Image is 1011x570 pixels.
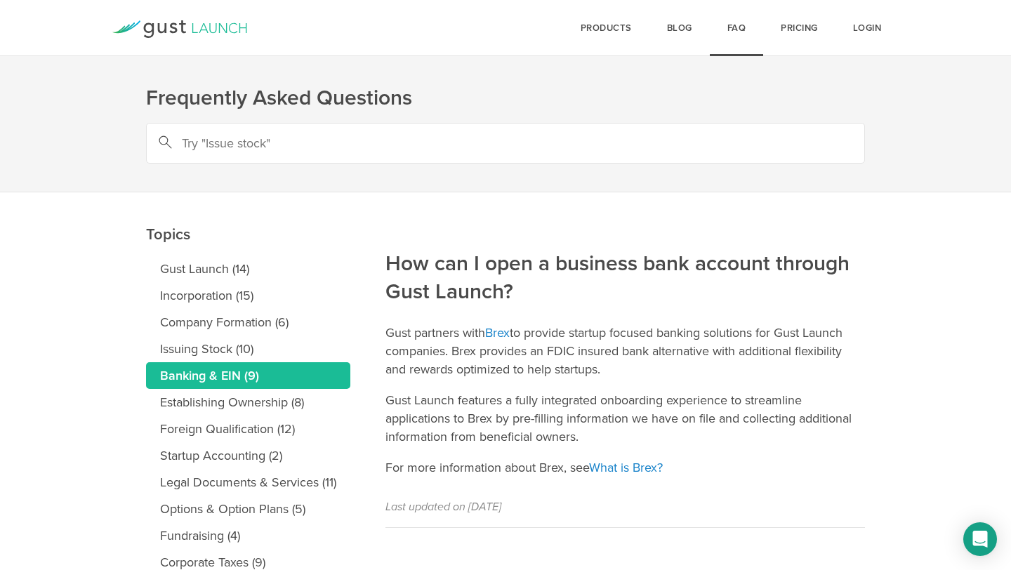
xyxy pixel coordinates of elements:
h1: Frequently Asked Questions [146,84,865,112]
p: Gust Launch features a fully integrated onboarding experience to streamline applications to Brex ... [385,391,865,446]
div: Open Intercom Messenger [963,522,997,556]
a: Banking & EIN (9) [146,362,350,389]
input: Try "Issue stock" [146,123,865,164]
a: Issuing Stock (10) [146,336,350,362]
a: Foreign Qualification (12) [146,416,350,442]
a: Gust Launch (14) [146,256,350,282]
a: Company Formation (6) [146,309,350,336]
a: Fundraising (4) [146,522,350,549]
h2: How can I open a business bank account through Gust Launch? [385,155,865,306]
a: Brex [485,325,510,340]
a: Legal Documents & Services (11) [146,469,350,496]
h2: Topics [146,126,350,248]
p: For more information about Brex, see [385,458,865,477]
a: Establishing Ownership (8) [146,389,350,416]
a: Incorporation (15) [146,282,350,309]
a: What is Brex? [589,460,663,475]
a: Startup Accounting (2) [146,442,350,469]
a: Options & Option Plans (5) [146,496,350,522]
p: Gust partners with to provide startup focused banking solutions for Gust Launch companies. Brex p... [385,324,865,378]
p: Last updated on [DATE] [385,498,865,516]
